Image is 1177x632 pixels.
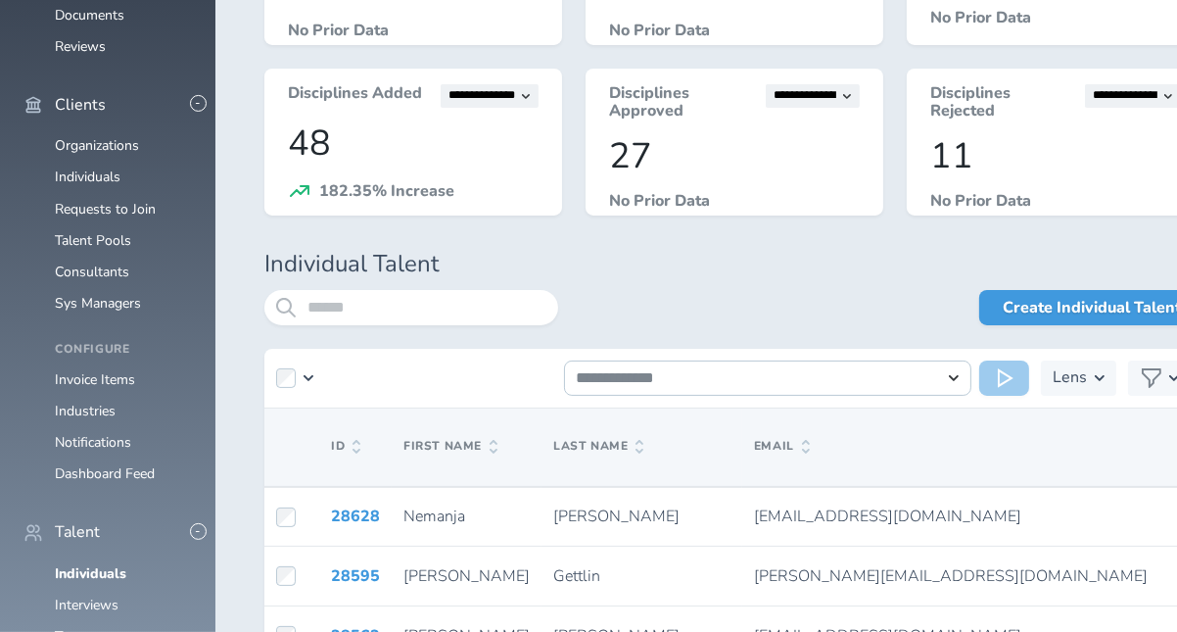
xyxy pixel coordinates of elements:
span: [PERSON_NAME] [403,565,530,587]
a: Consultants [55,263,129,281]
span: [EMAIL_ADDRESS][DOMAIN_NAME] [754,506,1021,527]
a: Organizations [55,136,139,155]
h3: Disciplines Rejected [930,84,1073,121]
a: Dashboard Feed [55,464,155,483]
button: - [190,95,207,112]
h3: Disciplines Added [288,84,422,108]
button: - [190,523,207,540]
span: ID [331,440,360,454]
h3: Lens [1053,361,1087,396]
a: Interviews [55,596,118,614]
a: Talent Pools [55,231,131,250]
a: 28628 [331,506,380,527]
a: Requests to Join [55,200,156,219]
p: 27 [609,136,860,176]
button: Lens [1041,361,1116,396]
a: Individuals [55,168,120,186]
span: Clients [55,96,106,114]
span: No Prior Data [609,20,710,41]
a: Individuals [55,564,126,583]
span: Talent [55,523,100,541]
a: Sys Managers [55,294,141,313]
span: No Prior Data [609,190,710,212]
button: Run Action [979,361,1029,396]
a: Notifications [55,433,131,452]
span: Nemanja [403,506,465,527]
span: [PERSON_NAME][EMAIL_ADDRESS][DOMAIN_NAME] [754,565,1148,587]
span: Email [754,440,810,454]
p: 48 [288,123,539,164]
h3: Disciplines Approved [609,84,754,121]
span: No Prior Data [930,190,1031,212]
a: Invoice Items [55,370,135,389]
span: Last Name [553,440,643,454]
a: Reviews [55,37,106,56]
span: No Prior Data [930,7,1031,28]
h4: Configure [55,343,192,357]
a: 28595 [331,565,380,587]
span: Gettlin [553,565,600,587]
span: [PERSON_NAME] [553,506,680,527]
a: Documents [55,6,124,24]
span: 182.35% Increase [319,180,454,202]
span: First Name [403,440,497,454]
a: Industries [55,402,116,420]
span: No Prior Data [288,20,389,41]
